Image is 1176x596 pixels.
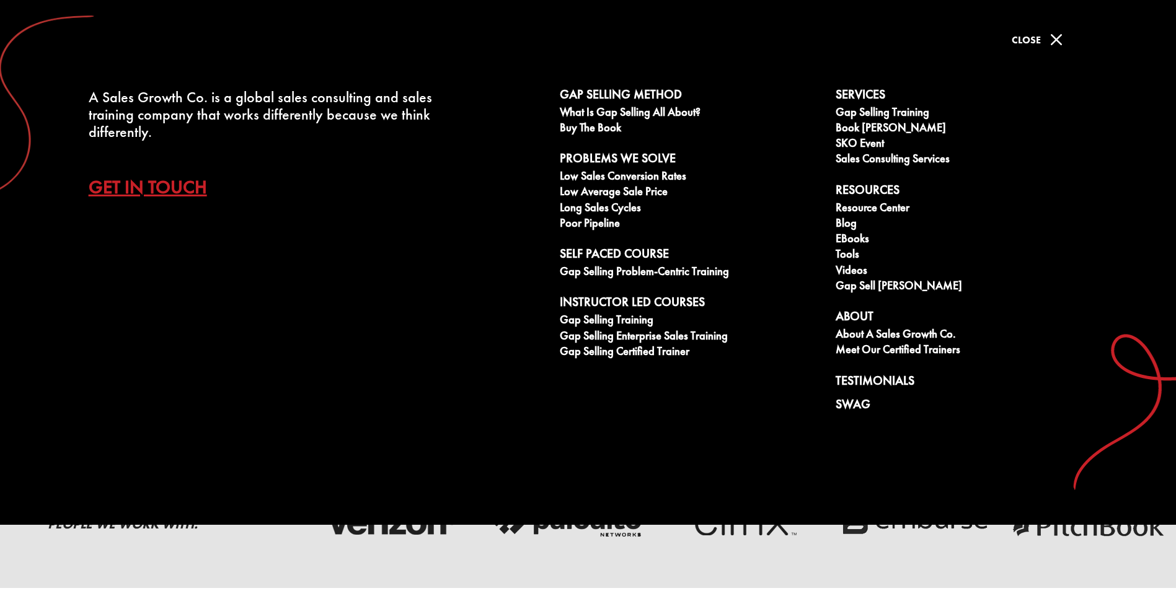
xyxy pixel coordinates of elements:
[836,152,1099,168] a: Sales Consulting Services
[89,89,440,141] div: A Sales Growth Co. is a global sales consulting and sales training company that works differently...
[560,217,823,232] a: Poor Pipeline
[89,165,226,209] a: Get In Touch
[836,397,1099,416] a: Swag
[836,137,1099,152] a: SKO Event
[560,106,823,121] a: What is Gap Selling all about?
[836,106,1099,121] a: Gap Selling Training
[836,374,1099,392] a: Testimonials
[1044,27,1069,52] span: M
[1012,33,1041,46] span: Close
[560,201,823,217] a: Long Sales Cycles
[560,87,823,106] a: Gap Selling Method
[560,330,823,345] a: Gap Selling Enterprise Sales Training
[836,343,1099,359] a: Meet our Certified Trainers
[836,248,1099,263] a: Tools
[836,232,1099,248] a: eBooks
[836,183,1099,201] a: Resources
[836,279,1099,295] a: Gap Sell [PERSON_NAME]
[836,264,1099,279] a: Videos
[560,121,823,137] a: Buy The Book
[836,121,1099,137] a: Book [PERSON_NAME]
[836,309,1099,328] a: About
[560,151,823,170] a: Problems We Solve
[836,217,1099,232] a: Blog
[560,313,823,329] a: Gap Selling Training
[560,345,823,361] a: Gap Selling Certified Trainer
[836,328,1099,343] a: About A Sales Growth Co.
[836,87,1099,106] a: Services
[560,185,823,201] a: Low Average Sale Price
[560,247,823,265] a: Self Paced Course
[836,201,1099,217] a: Resource Center
[560,170,823,185] a: Low Sales Conversion Rates
[560,265,823,281] a: Gap Selling Problem-Centric Training
[560,295,823,313] a: Instructor Led Courses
